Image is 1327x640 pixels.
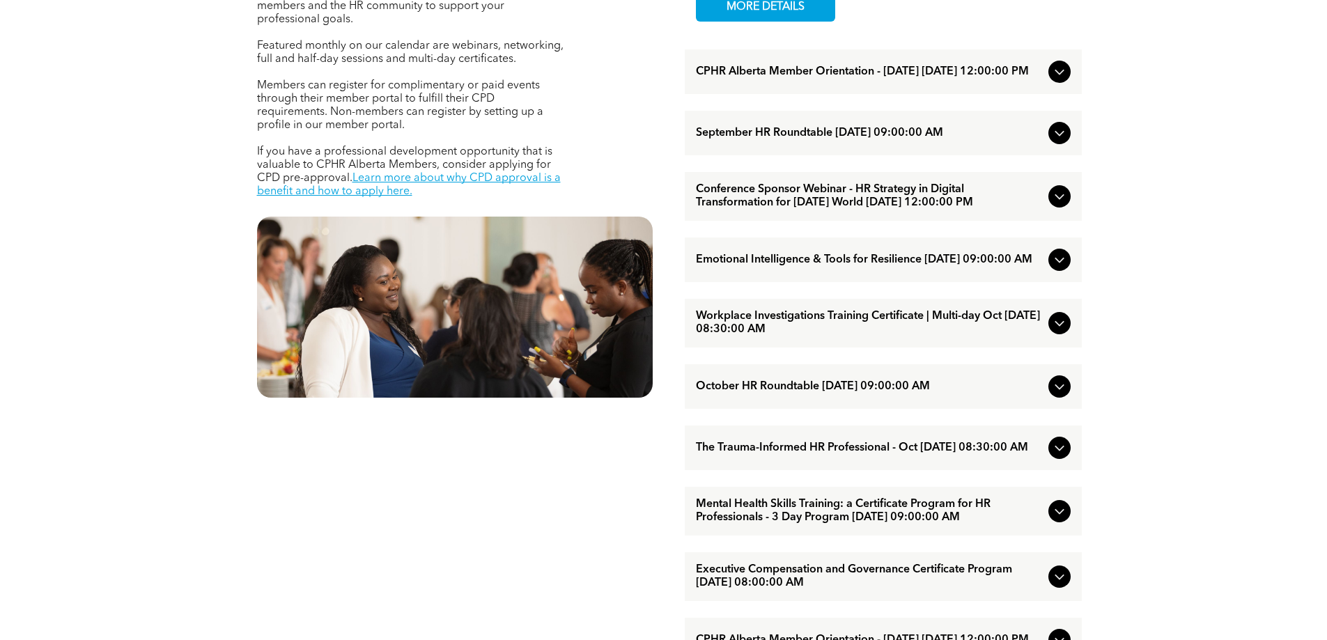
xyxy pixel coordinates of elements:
span: Conference Sponsor Webinar - HR Strategy in Digital Transformation for [DATE] World [DATE] 12:00:... [696,183,1043,210]
span: Workplace Investigations Training Certificate | Multi-day Oct [DATE] 08:30:00 AM [696,310,1043,336]
span: Mental Health Skills Training: a Certificate Program for HR Professionals - 3 Day Program [DATE] ... [696,498,1043,524]
span: Featured monthly on our calendar are webinars, networking, full and half-day sessions and multi-d... [257,40,564,65]
a: Learn more about why CPD approval is a benefit and how to apply here. [257,173,561,197]
span: Members can register for complimentary or paid events through their member portal to fulfill thei... [257,80,543,131]
span: Executive Compensation and Governance Certificate Program [DATE] 08:00:00 AM [696,563,1043,590]
span: September HR Roundtable [DATE] 09:00:00 AM [696,127,1043,140]
span: October HR Roundtable [DATE] 09:00:00 AM [696,380,1043,393]
span: Emotional Intelligence & Tools for Resilience [DATE] 09:00:00 AM [696,253,1043,267]
span: The Trauma-Informed HR Professional - Oct [DATE] 08:30:00 AM [696,442,1043,455]
span: If you have a professional development opportunity that is valuable to CPHR Alberta Members, cons... [257,146,552,184]
span: CPHR Alberta Member Orientation - [DATE] [DATE] 12:00:00 PM [696,65,1043,79]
